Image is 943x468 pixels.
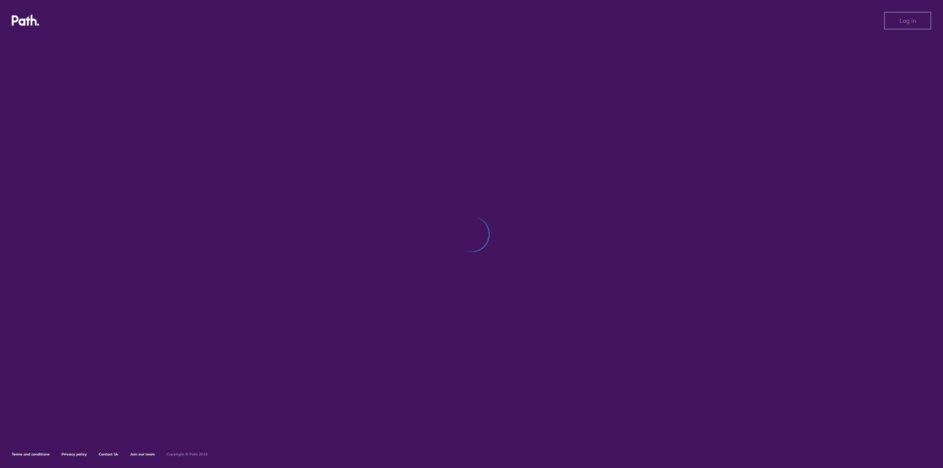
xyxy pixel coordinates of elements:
button: Log in [884,12,931,29]
a: Join our team [130,452,155,457]
h6: Copyright © Path 2018 [166,452,208,457]
a: Terms and conditions [12,452,50,457]
span: Log in [900,17,916,24]
a: Privacy policy [62,452,87,457]
a: Contact Us [99,452,118,457]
